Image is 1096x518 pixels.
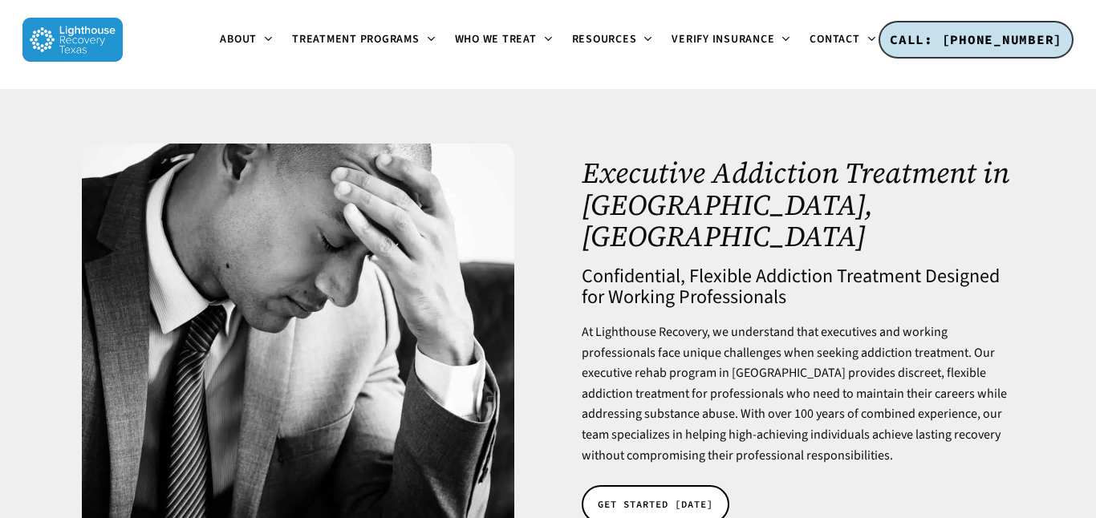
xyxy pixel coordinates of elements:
span: GET STARTED [DATE] [598,496,713,512]
span: Treatment Programs [292,31,420,47]
span: Who We Treat [455,31,537,47]
h1: Executive Addiction Treatment in [GEOGRAPHIC_DATA], [GEOGRAPHIC_DATA] [582,157,1014,253]
span: Verify Insurance [672,31,774,47]
a: Verify Insurance [662,34,800,47]
span: At Lighthouse Recovery, we understand that executives and working professionals face unique chall... [582,323,1007,464]
span: About [220,31,257,47]
span: Resources [572,31,637,47]
a: CALL: [PHONE_NUMBER] [879,21,1074,59]
span: CALL: [PHONE_NUMBER] [890,31,1062,47]
a: About [210,34,282,47]
a: Who We Treat [445,34,562,47]
a: Treatment Programs [282,34,445,47]
a: Contact [800,34,885,47]
h4: Confidential, Flexible Addiction Treatment Designed for Working Professionals [582,266,1014,308]
img: Lighthouse Recovery Texas [22,18,123,62]
span: Contact [810,31,859,47]
a: Resources [562,34,663,47]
